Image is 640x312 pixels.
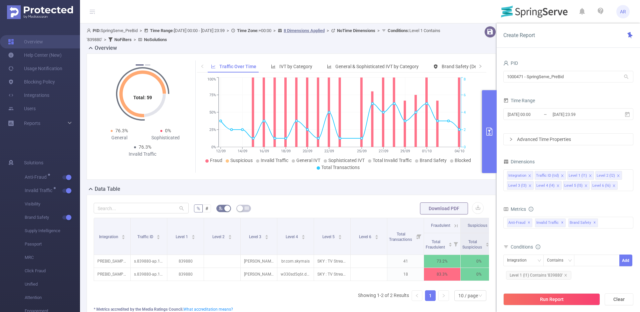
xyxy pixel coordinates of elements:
[183,307,233,312] a: What accreditation means?
[468,223,487,228] span: Suspicious
[265,234,269,238] div: Sort
[25,175,49,179] span: Anti-Fraud
[8,62,62,75] a: Usage Notification
[569,171,587,180] div: Level 1 (l1)
[387,268,424,281] p: 18
[259,149,269,153] tspan: 16/09
[593,219,596,227] span: ✕
[335,64,419,69] span: General & Sophisticated IVT by Category
[25,188,55,193] span: Invalid Traffic
[225,28,231,33] span: >
[139,144,151,150] span: 76.3%
[375,234,379,238] div: Sort
[420,158,447,163] span: Brand Safety
[265,237,268,239] i: icon: caret-down
[8,89,49,102] a: Integrations
[378,149,388,153] tspan: 27/09
[552,110,606,119] input: End date
[337,28,375,33] b: No Time Dimensions
[156,234,160,238] div: Sort
[568,218,598,227] span: Brand Safety
[503,159,535,164] span: Dimensions
[209,110,216,115] tspan: 50%
[509,137,513,141] i: icon: right
[503,60,509,66] i: icon: user
[568,259,572,263] i: icon: down
[389,232,413,242] span: Total Transactions
[24,117,40,130] a: Reports
[537,259,541,263] i: icon: down
[265,234,268,236] i: icon: caret-up
[528,184,532,188] i: icon: close
[284,28,325,33] u: 8 Dimensions Applied
[591,181,618,190] li: Level 6 (l6)
[506,271,571,280] span: Level 1 (l1) Contains '839880'
[87,28,440,42] span: SpringServe_PreBid [DATE] 00:00 - [DATE] 23:59 +00:00
[338,234,342,238] div: Sort
[228,237,232,239] i: icon: caret-down
[277,268,314,281] p: w330sd5q6t.dtvlatam
[462,240,483,250] span: Total Suspicious
[535,171,566,180] li: Traffic ID (tid)
[426,240,446,250] span: Total Fraudulent
[451,233,460,255] i: Filter menu
[448,244,452,246] i: icon: caret-down
[375,28,382,33] span: >
[24,121,40,126] span: Reports
[338,234,342,236] i: icon: caret-up
[25,238,80,251] span: Passport
[612,184,616,188] i: icon: close
[507,255,531,266] div: Integration
[357,149,366,153] tspan: 25/09
[454,149,464,153] tspan: 04/10
[207,77,216,82] tspan: 100%
[561,219,564,227] span: ✕
[420,202,468,214] button: Download PDF
[375,234,378,236] i: icon: caret-up
[464,128,466,132] tspan: 2
[464,145,466,149] tspan: 0
[212,235,226,239] span: Level 2
[535,181,562,190] li: Level 4 (l4)
[205,206,208,211] span: #
[478,294,482,298] i: icon: down
[211,64,216,69] i: icon: line-chart
[102,37,108,42] span: >
[325,28,331,33] span: >
[277,255,314,268] p: br.com.skymais
[8,102,36,115] a: Users
[414,218,424,255] i: Filter menu
[245,206,249,210] i: icon: table
[415,294,419,298] i: icon: left
[99,235,119,239] span: Integration
[301,234,305,238] div: Sort
[589,174,592,178] i: icon: close
[400,149,410,153] tspan: 29/09
[563,181,590,190] li: Level 5 (l5)
[25,278,80,291] span: Unified
[197,206,200,211] span: %
[321,165,360,170] span: Total Transactions
[431,223,450,228] span: Fraudulent
[119,151,166,158] div: Invalid Traffic
[209,93,216,97] tspan: 75%
[327,64,332,69] i: icon: bar-chart
[528,174,531,178] i: icon: close
[237,149,247,153] tspan: 14/09
[211,145,216,149] tspan: 0%
[191,237,195,239] i: icon: caret-down
[132,37,138,42] span: >
[87,28,93,33] i: icon: user
[133,95,152,100] tspan: Total: 59
[485,244,489,246] i: icon: caret-down
[94,255,130,268] p: PREBID_SAMPLE
[324,149,334,153] tspan: 22/09
[131,255,167,268] p: s.839880-ap.107134
[228,234,232,236] i: icon: caret-up
[209,128,216,132] tspan: 25%
[138,28,144,33] span: >
[442,64,491,69] span: Brand Safety (Detected)
[143,134,189,141] div: Sophisticated
[8,35,43,48] a: Overview
[241,268,277,281] p: [PERSON_NAME] TV [2091]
